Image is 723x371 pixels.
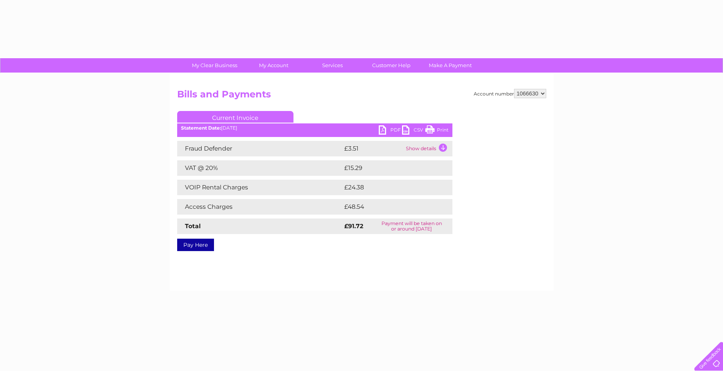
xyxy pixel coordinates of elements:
[177,199,342,215] td: Access Charges
[371,218,452,234] td: Payment will be taken on or around [DATE]
[300,58,364,73] a: Services
[402,125,425,137] a: CSV
[379,125,402,137] a: PDF
[242,58,305,73] a: My Account
[177,125,452,131] div: [DATE]
[181,125,221,131] b: Statement Date:
[344,222,363,230] strong: £91.72
[177,141,342,156] td: Fraud Defender
[425,125,449,137] a: Print
[418,58,482,73] a: Make A Payment
[177,111,293,123] a: Current Invoice
[474,89,546,98] div: Account number
[342,160,436,176] td: £15.29
[342,180,437,195] td: £24.38
[342,199,437,215] td: £48.54
[177,180,342,195] td: VOIP Rental Charges
[404,141,452,156] td: Show details
[177,239,214,251] a: Pay Here
[177,160,342,176] td: VAT @ 20%
[342,141,404,156] td: £3.51
[183,58,247,73] a: My Clear Business
[177,89,546,104] h2: Bills and Payments
[359,58,423,73] a: Customer Help
[185,222,201,230] strong: Total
